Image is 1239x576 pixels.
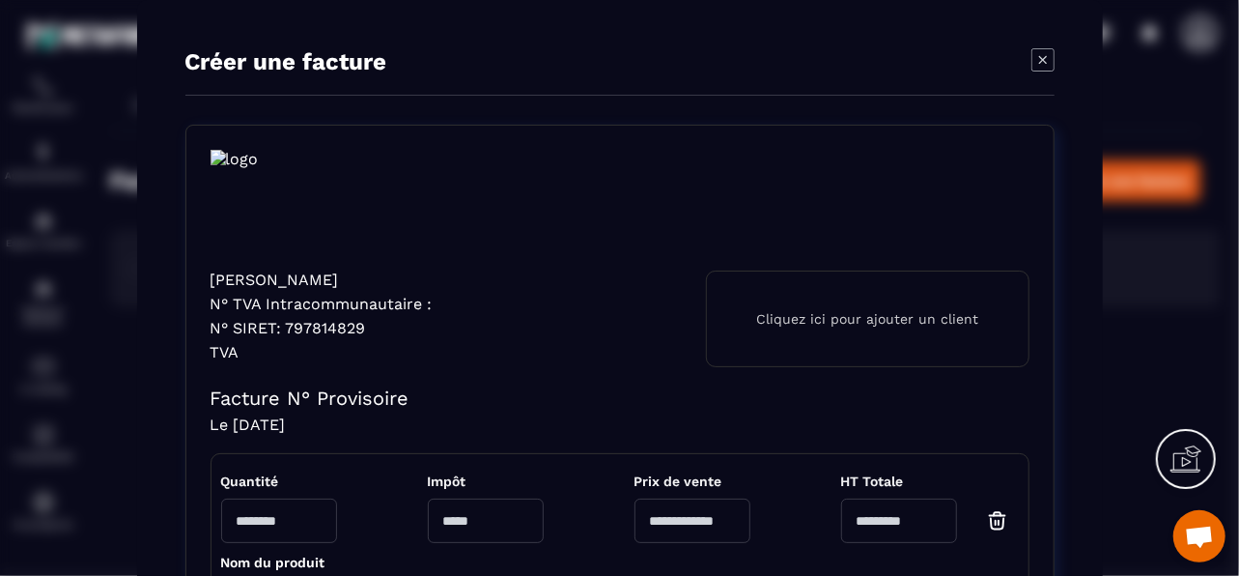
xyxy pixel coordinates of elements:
[211,271,433,289] p: [PERSON_NAME]
[756,311,978,327] p: Cliquez ici pour ajouter un client
[211,319,433,337] p: N° SIRET: 797814829
[221,474,337,489] span: Quantité
[211,416,1029,434] h4: Le [DATE]
[841,474,1019,489] span: HT Totale
[1173,510,1225,562] a: Ouvrir le chat
[211,387,1029,410] h4: Facture N° Provisoire
[211,150,452,271] img: logo
[221,555,325,570] span: Nom du produit
[185,48,387,75] p: Créer une facture
[211,295,433,313] p: N° TVA Intracommunautaire :
[211,343,433,361] p: TVA
[428,474,544,489] span: Impôt
[634,474,750,489] span: Prix de vente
